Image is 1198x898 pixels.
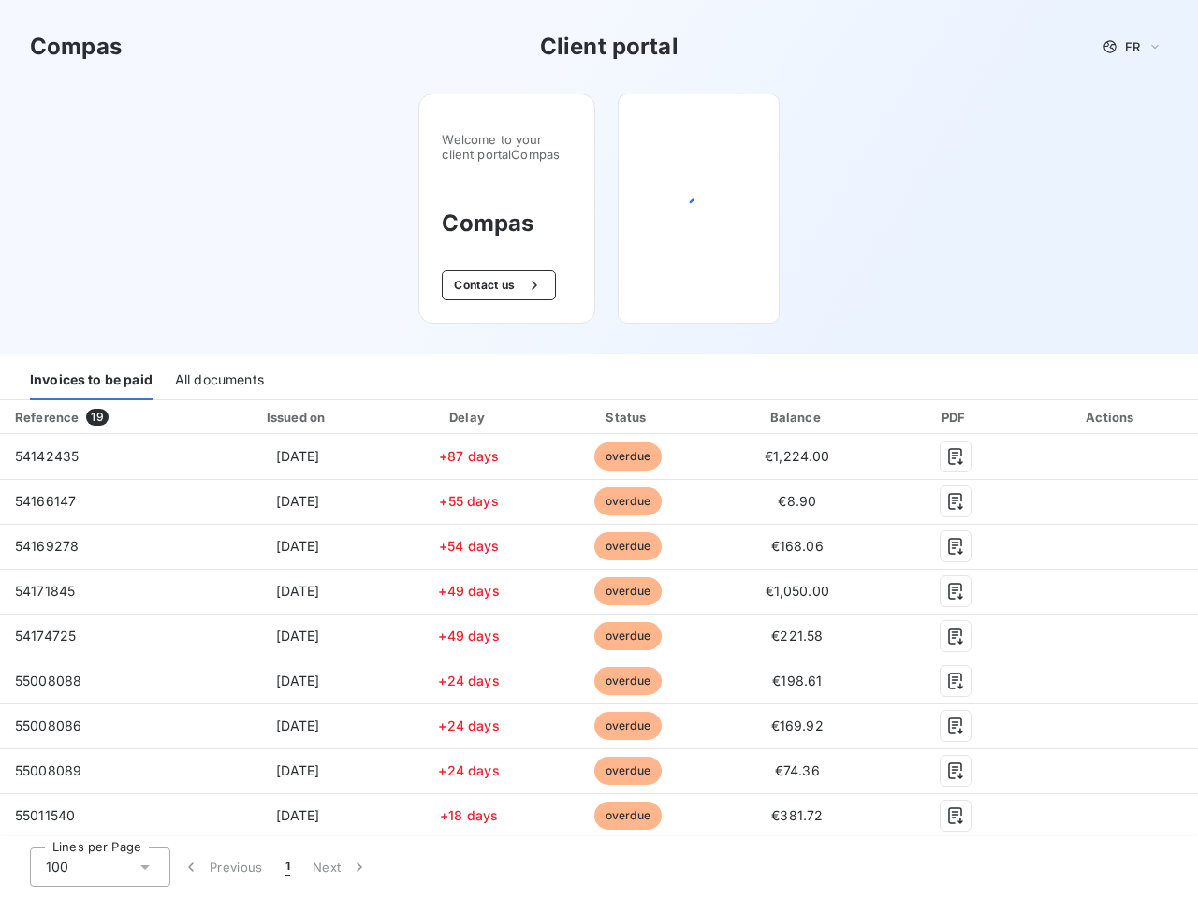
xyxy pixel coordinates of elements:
span: €168.06 [771,538,824,554]
span: 55008086 [15,717,81,733]
h3: Client portal [540,30,679,64]
span: Welcome to your client portal Compas [442,132,572,162]
span: 54142435 [15,448,79,464]
div: Delay [395,408,543,427]
span: overdue [594,667,662,695]
div: Status [550,408,705,427]
div: Issued on [208,408,387,427]
div: PDF [889,408,1021,427]
span: [DATE] [276,493,320,509]
span: +18 days [440,807,498,823]
div: Actions [1030,408,1194,427]
span: 55008089 [15,762,81,778]
span: €1,050.00 [766,583,829,599]
span: [DATE] [276,673,320,688]
span: 100 [46,858,68,876]
span: [DATE] [276,762,320,778]
span: 55011540 [15,807,75,823]
span: +24 days [438,673,499,688]
span: [DATE] [276,628,320,644]
span: +87 days [439,448,499,464]
span: 54171845 [15,583,75,599]
span: +49 days [438,583,499,599]
span: [DATE] [276,583,320,599]
span: €1,224.00 [765,448,829,464]
span: 54174725 [15,628,76,644]
span: €74.36 [775,762,820,778]
span: FR [1125,39,1140,54]
span: 54169278 [15,538,79,554]
button: Previous [170,847,274,887]
span: €198.61 [772,673,822,688]
span: overdue [594,532,662,560]
span: 1 [285,858,290,876]
h3: Compas [442,207,572,240]
div: Reference [15,410,79,425]
span: overdue [594,622,662,650]
button: Next [301,847,380,887]
button: Contact us [442,270,555,300]
span: overdue [594,757,662,785]
div: Balance [713,408,883,427]
span: overdue [594,577,662,605]
span: 19 [86,409,108,426]
span: €221.58 [771,628,823,644]
span: +55 days [439,493,498,509]
span: overdue [594,802,662,830]
span: +49 days [438,628,499,644]
span: [DATE] [276,807,320,823]
button: 1 [274,847,301,887]
h3: Compas [30,30,122,64]
span: +24 days [438,762,499,778]
span: +24 days [438,717,499,733]
span: [DATE] [276,717,320,733]
span: €169.92 [771,717,824,733]
span: 55008088 [15,673,81,688]
span: €381.72 [771,807,823,823]
span: overdue [594,442,662,471]
span: [DATE] [276,538,320,554]
span: 54166147 [15,493,76,509]
span: €8.90 [778,493,816,509]
div: All documents [175,361,264,400]
span: overdue [594,487,662,515]
span: [DATE] [276,448,320,464]
span: +54 days [439,538,499,554]
span: overdue [594,712,662,740]
div: Invoices to be paid [30,361,153,400]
